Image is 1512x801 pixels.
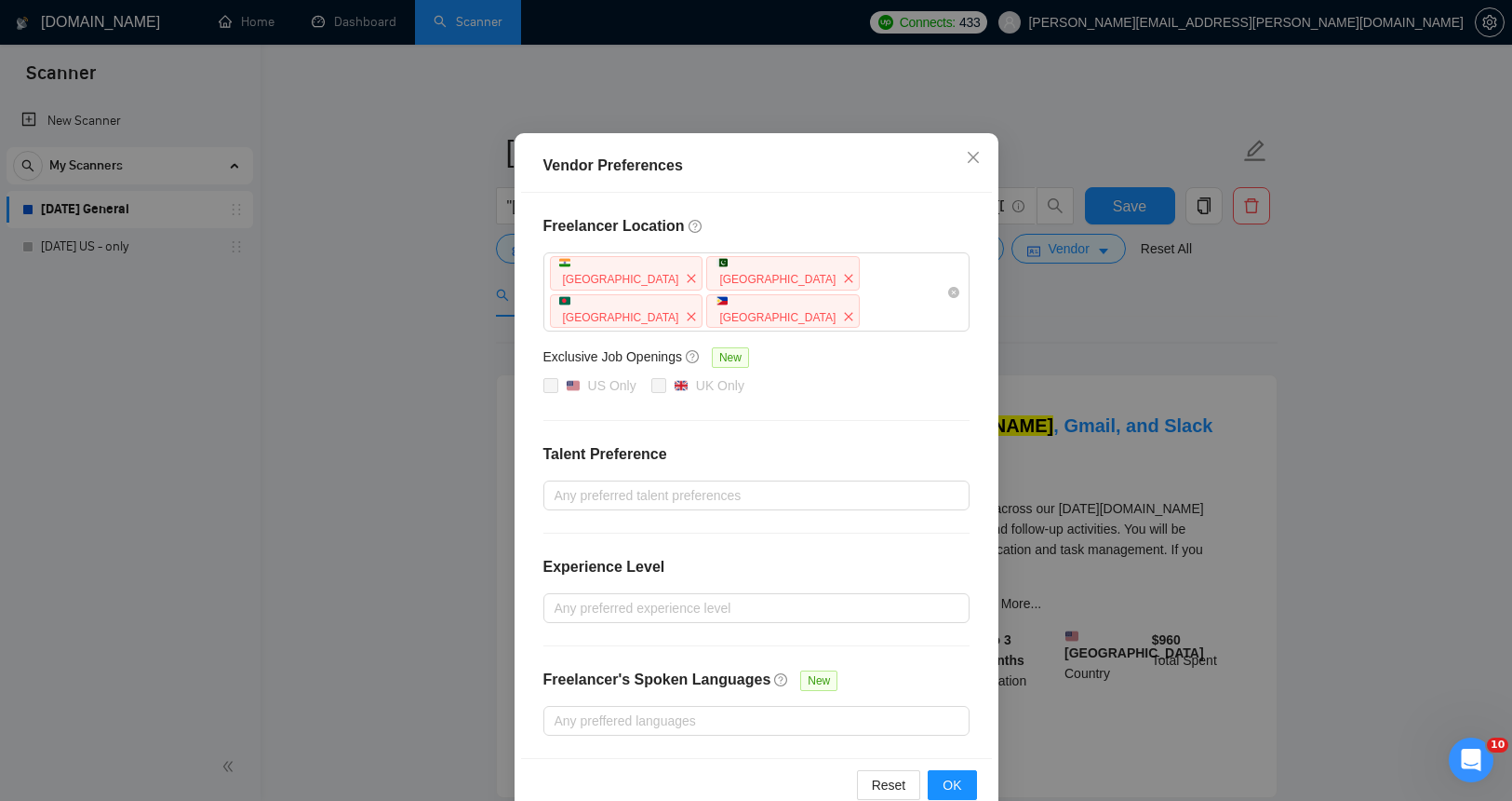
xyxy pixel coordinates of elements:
[857,770,921,800] button: Reset
[928,770,976,800] button: OK
[543,155,970,177] div: Vendor Preferences
[719,273,836,286] span: [GEOGRAPHIC_DATA]
[563,273,679,286] span: [GEOGRAPHIC_DATA]
[563,310,679,323] span: [GEOGRAPHIC_DATA]
[943,775,961,795] span: OK
[696,375,744,396] div: UK Only
[774,672,789,687] span: question-circle
[716,257,728,268] img: 🇵🇰
[681,268,702,289] span: close
[719,310,836,323] span: [GEOGRAPHIC_DATA]
[567,379,580,392] img: 🇺🇸
[948,287,959,298] span: close-circle
[948,133,998,183] button: Close
[872,775,906,795] span: Reset
[838,268,859,289] span: close
[1487,738,1508,753] span: 10
[543,215,970,238] h4: Freelancer Location
[716,295,728,306] img: 🇵🇭
[543,346,682,367] h5: Exclusive Job Openings
[712,347,749,368] span: New
[800,671,837,691] span: New
[689,219,703,234] span: question-circle
[675,379,688,392] img: 🇬🇧
[559,295,570,306] img: 🇧🇩
[681,306,702,327] span: close
[1449,738,1493,782] iframe: Intercom live chat
[559,257,570,268] img: 🇮🇳
[686,349,701,364] span: question-circle
[838,306,859,327] span: close
[543,443,970,466] h4: Talent Preference
[588,375,636,396] div: US Only
[966,150,981,165] span: close
[543,556,665,578] h4: Experience Level
[543,669,771,691] h4: Freelancer's Spoken Languages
